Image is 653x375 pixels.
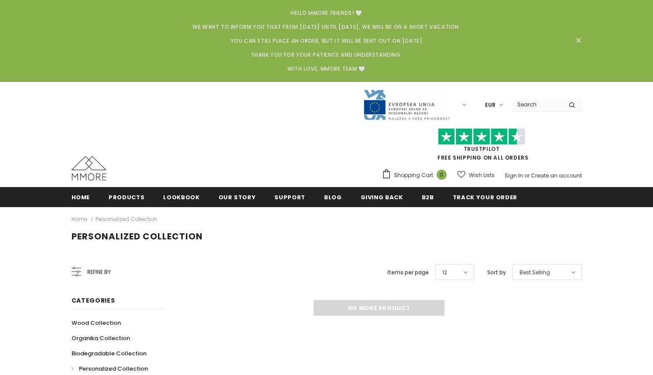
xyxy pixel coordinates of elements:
a: Trustpilot [464,145,500,153]
span: Shopping Cart [394,171,433,180]
p: We want to inform you that from [DATE] until [DATE], we will be on a short vacation. [82,23,571,31]
a: support [274,187,305,207]
a: Biodegradable Collection [72,346,147,361]
p: With Love, MMORE Team 🤍 [82,65,571,73]
span: Giving back [361,193,403,201]
span: Refine by [87,267,111,277]
span: FREE SHIPPING ON ALL ORDERS [382,132,582,161]
span: Best Selling [520,268,550,277]
a: Organika Collection [72,331,130,346]
a: Products [109,187,144,207]
span: B2B [422,193,434,201]
span: Organika Collection [72,334,130,342]
span: Products [109,193,144,201]
span: Wood Collection [72,319,121,327]
span: Biodegradable Collection [72,349,147,358]
img: MMORE Cases [72,156,106,181]
img: Javni Razpis [363,89,450,121]
p: You can still place an order, but it will be sent out on [DATE] [82,37,571,45]
img: Trust Pilot Stars [438,128,525,145]
input: Search Site [512,98,562,111]
a: Javni Razpis [363,101,450,108]
a: Wish Lists [457,167,495,183]
label: Items per page [387,268,429,277]
a: B2B [422,187,434,207]
a: Lookbook [163,187,199,207]
span: Blog [324,193,342,201]
p: Hello MMORE Friends! 🤍 [82,9,571,17]
p: Thank you for your patience and understanding. [82,51,571,59]
span: EUR [485,101,496,109]
span: 0 [437,170,447,180]
a: Shopping Cart 0 [382,169,451,182]
a: Create an account [531,172,582,179]
span: Categories [72,296,115,305]
span: Home [72,193,90,201]
span: Personalized Collection [79,365,148,373]
span: 12 [442,268,447,277]
span: Lookbook [163,193,199,201]
span: Track your order [453,193,517,201]
a: Blog [324,187,342,207]
label: Sort by [487,268,506,277]
span: or [524,172,530,179]
a: Wood Collection [72,315,121,331]
span: Our Story [219,193,256,201]
a: Giving back [361,187,403,207]
a: Home [72,187,90,207]
a: Personalized Collection [96,215,157,223]
span: support [274,193,305,201]
a: Home [72,214,87,225]
a: Sign In [505,172,523,179]
span: Personalized Collection [72,230,203,242]
a: Track your order [453,187,517,207]
span: Wish Lists [469,171,495,180]
a: Our Story [219,187,256,207]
